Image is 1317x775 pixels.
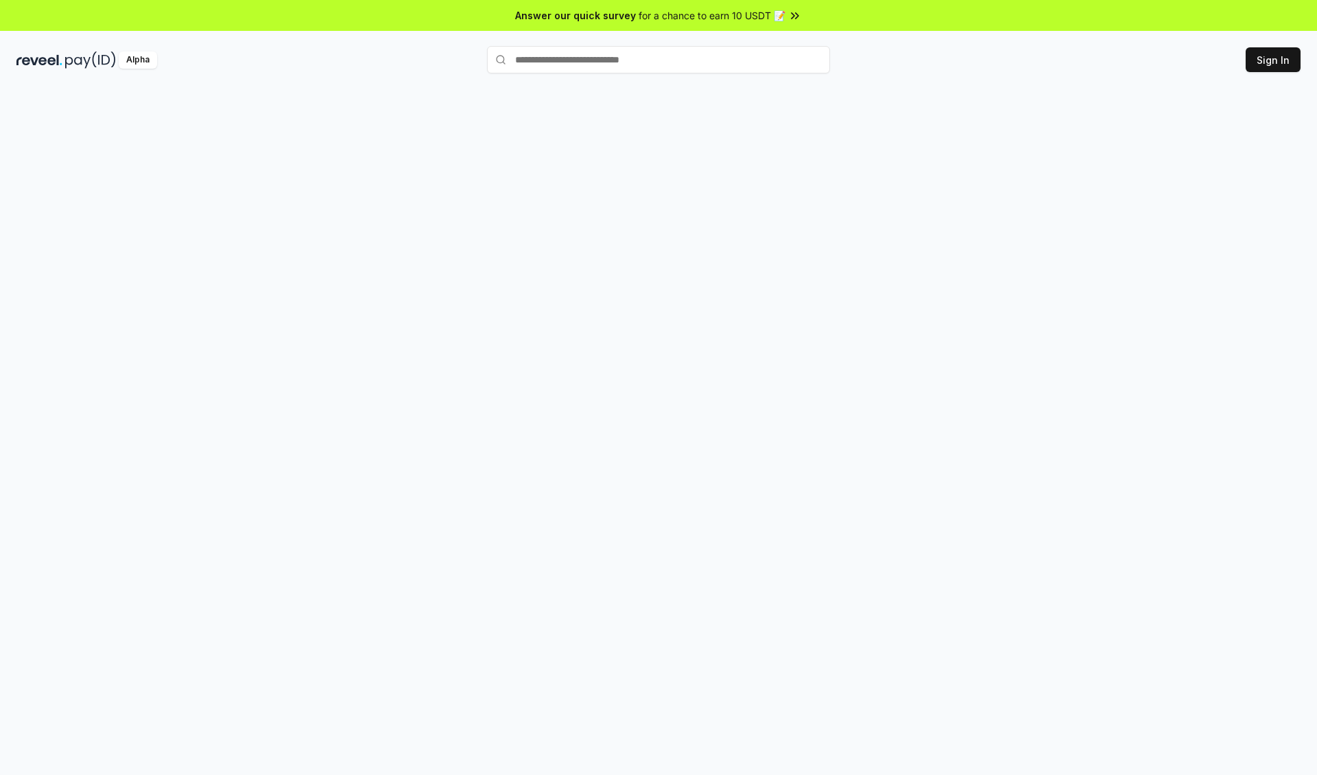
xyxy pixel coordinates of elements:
div: Alpha [119,51,157,69]
img: pay_id [65,51,116,69]
button: Sign In [1246,47,1301,72]
img: reveel_dark [16,51,62,69]
span: for a chance to earn 10 USDT 📝 [639,8,785,23]
span: Answer our quick survey [515,8,636,23]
